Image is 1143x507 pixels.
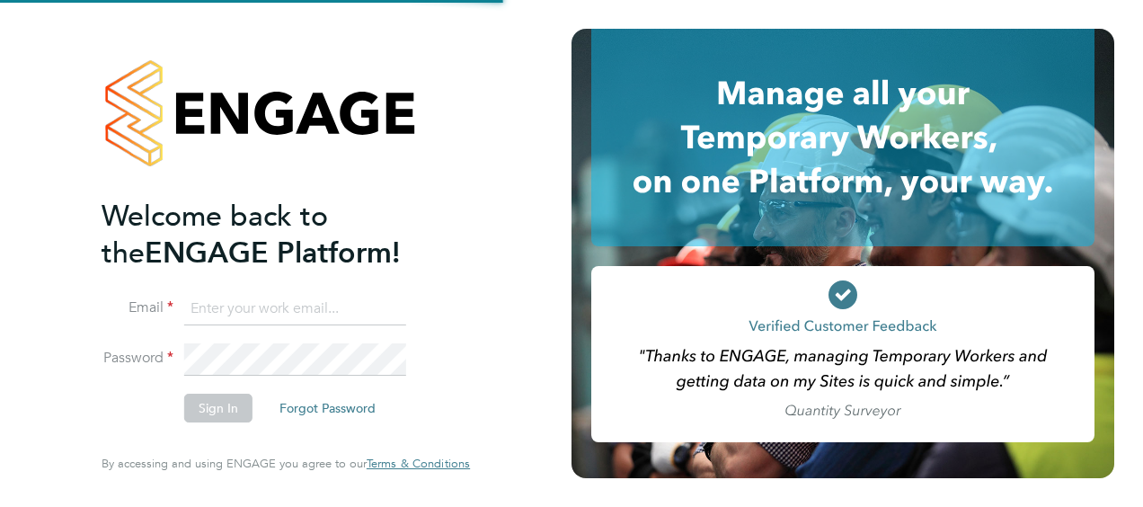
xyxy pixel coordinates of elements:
input: Enter your work email... [184,293,406,325]
span: By accessing and using ENGAGE you agree to our [102,456,470,471]
a: Terms & Conditions [367,457,470,471]
span: Terms & Conditions [367,456,470,471]
label: Password [102,349,173,368]
span: Welcome back to the [102,199,328,271]
button: Forgot Password [265,394,390,422]
h2: ENGAGE Platform! [102,198,452,271]
label: Email [102,298,173,317]
button: Sign In [184,394,253,422]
